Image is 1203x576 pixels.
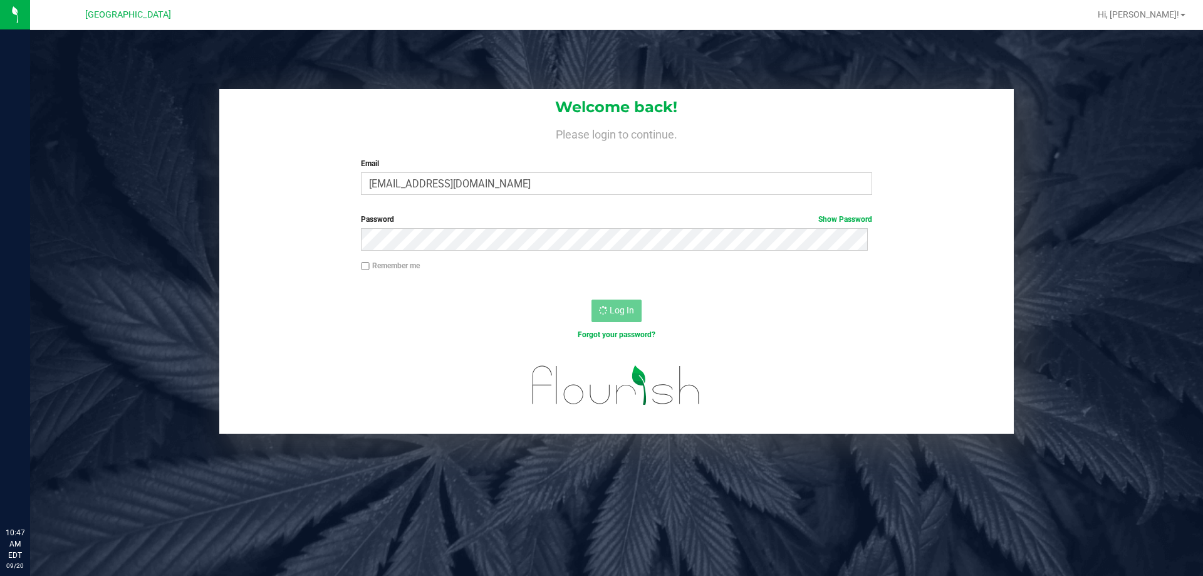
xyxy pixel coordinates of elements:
[610,305,634,315] span: Log In
[219,99,1014,115] h1: Welcome back!
[818,215,872,224] a: Show Password
[517,353,716,417] img: flourish_logo.svg
[591,300,642,322] button: Log In
[6,527,24,561] p: 10:47 AM EDT
[578,330,655,339] a: Forgot your password?
[361,215,394,224] span: Password
[6,561,24,570] p: 09/20
[85,9,171,20] span: [GEOGRAPHIC_DATA]
[361,260,420,271] label: Remember me
[1098,9,1179,19] span: Hi, [PERSON_NAME]!
[219,125,1014,140] h4: Please login to continue.
[361,158,872,169] label: Email
[361,262,370,271] input: Remember me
